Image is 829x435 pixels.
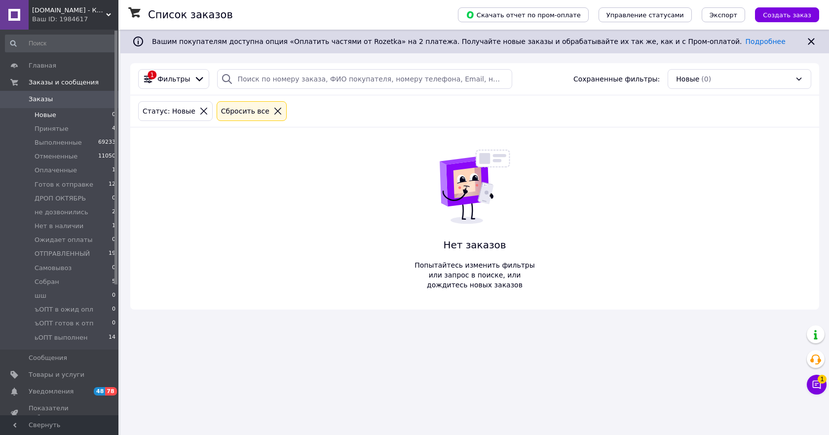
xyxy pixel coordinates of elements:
[599,7,692,22] button: Управление статусами
[35,208,88,217] span: не дозвонились
[112,319,115,328] span: 0
[35,124,69,133] span: Принятые
[701,75,711,83] span: (0)
[112,111,115,119] span: 0
[29,95,53,104] span: Заказы
[141,106,197,117] div: Статус: Новые
[466,10,581,19] span: Скачать отчет по пром-оплате
[818,375,827,384] span: 1
[35,319,93,328] span: ъОПТ готов к отп
[109,333,115,342] span: 14
[29,404,91,422] span: Показатели работы компании
[157,74,190,84] span: Фильтры
[112,236,115,244] span: 0
[35,264,72,273] span: Самовывоз
[29,61,56,70] span: Главная
[152,38,786,45] span: Вашим покупателям доступна опция «Оплатить частями от Rozetka» на 2 платежа. Получайте новые зака...
[109,180,115,189] span: 12
[35,138,82,147] span: Выполненные
[676,74,699,84] span: Новые
[105,387,116,395] span: 78
[112,277,115,286] span: 5
[112,124,115,133] span: 4
[35,111,56,119] span: Новые
[573,74,660,84] span: Сохраненные фильтры:
[217,69,512,89] input: Поиск по номеру заказа, ФИО покупателя, номеру телефона, Email, номеру накладной
[29,387,74,396] span: Уведомления
[219,106,271,117] div: Сбросить все
[35,180,93,189] span: Готов к отправке
[32,6,106,15] span: kartiny.com.ua - Картины по номерам от производителя
[35,291,46,300] span: шш
[35,236,93,244] span: Ожидает оплаты
[94,387,105,395] span: 48
[410,238,540,252] span: Нет заказов
[35,222,83,231] span: Нет в наличии
[109,249,115,258] span: 19
[710,11,737,19] span: Экспорт
[112,166,115,175] span: 1
[112,208,115,217] span: 2
[112,264,115,273] span: 0
[98,152,115,161] span: 11050
[35,249,90,258] span: ОТПРАВЛЕННЫЙ
[29,354,67,362] span: Сообщения
[35,194,86,203] span: ДРОП ОКТЯБРЬ
[458,7,589,22] button: Скачать отчет по пром-оплате
[807,375,827,395] button: Чат с покупателем1
[755,7,819,22] button: Создать заказ
[702,7,745,22] button: Экспорт
[5,35,116,52] input: Поиск
[112,305,115,314] span: 0
[35,333,87,342] span: ьОПТ выполнен
[29,370,84,379] span: Товары и услуги
[606,11,684,19] span: Управление статусами
[35,277,59,286] span: Собран
[29,78,99,87] span: Заказы и сообщения
[148,9,233,21] h1: Список заказов
[410,260,540,290] span: Попытайтесь изменить фильтры или запрос в поиске, или дождитесь новых заказов
[112,194,115,203] span: 0
[35,166,77,175] span: Оплаченные
[32,15,118,24] div: Ваш ID: 1984617
[35,152,77,161] span: Отмененные
[35,305,93,314] span: ъОПТ в ожид опл
[112,222,115,231] span: 1
[98,138,115,147] span: 69233
[112,291,115,300] span: 0
[745,10,819,18] a: Создать заказ
[763,11,811,19] span: Создать заказ
[746,38,786,45] a: Подробнее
